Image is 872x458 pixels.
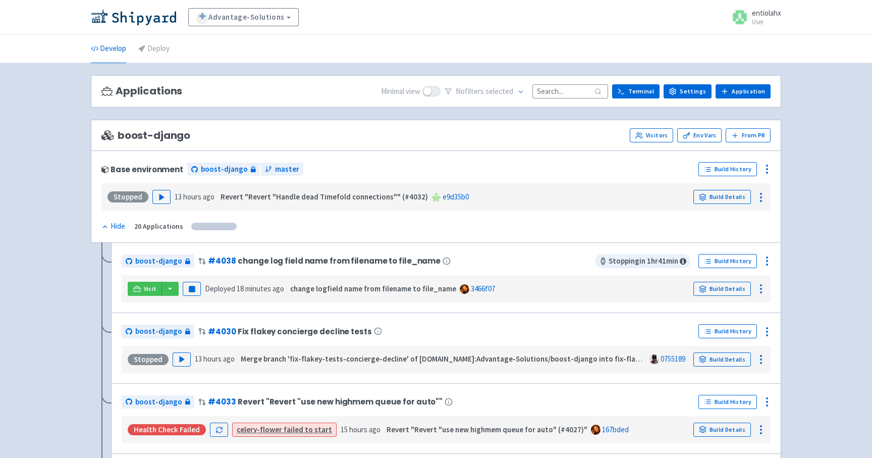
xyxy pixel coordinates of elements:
[237,284,284,293] time: 18 minutes ago
[275,164,299,175] span: master
[677,128,722,142] a: Env Vars
[471,284,495,293] a: 3466f07
[135,396,182,408] span: boost-django
[134,221,183,232] div: 20 Applications
[341,425,380,434] time: 15 hours ago
[664,84,712,98] a: Settings
[456,86,513,97] span: No filter s
[443,192,469,201] a: e9d35b0
[238,327,371,336] span: Fix flakey concierge decline tests
[716,84,771,98] a: Application
[128,282,162,296] a: Visit
[188,8,299,26] a: Advantage-Solutions
[107,191,148,202] div: Stopped
[602,425,629,434] a: 167bded
[387,425,587,434] strong: Revert "Revert "use new highmem queue for auto" (#4027)"
[698,395,757,409] a: Build History
[144,285,157,293] span: Visit
[135,256,182,267] span: boost-django
[152,190,171,204] button: Play
[693,352,751,367] a: Build Details
[122,395,194,409] a: boost-django
[698,162,757,176] a: Build History
[208,396,236,407] a: #4033
[238,397,443,406] span: Revert "Revert "use new highmem queue for auto""
[698,254,757,268] a: Build History
[693,190,751,204] a: Build Details
[238,257,441,265] span: change log field name from filename to file_name
[101,221,125,232] div: Hide
[138,35,170,63] a: Deploy
[205,284,284,293] span: Deployed
[91,35,126,63] a: Develop
[128,354,169,365] div: Stopped
[241,354,732,364] strong: Merge branch 'fix-flakey-tests-concierge-decline' of [DOMAIN_NAME]:Advantage-Solutions/boost-djan...
[91,9,176,25] img: Shipyard logo
[661,354,685,364] a: 0755189
[693,423,751,437] a: Build Details
[726,9,781,25] a: entiolahx User
[532,84,608,98] input: Search...
[752,8,781,18] span: entiolahx
[195,354,235,364] time: 13 hours ago
[122,255,194,268] a: boost-django
[101,221,126,232] button: Hide
[612,84,660,98] a: Terminal
[595,254,690,268] span: Stopping in 1 hr 41 min
[208,256,236,266] a: #4038
[173,352,191,367] button: Play
[237,425,332,434] a: celery-flower failed to start
[101,85,182,97] h3: Applications
[381,86,420,97] span: Minimal view
[261,163,303,176] a: master
[175,192,214,201] time: 13 hours ago
[135,326,182,337] span: boost-django
[101,165,183,174] div: Base environment
[726,128,771,142] button: From PR
[187,163,260,176] a: boost-django
[201,164,248,175] span: boost-django
[698,324,757,338] a: Build History
[237,425,282,434] strong: celery-flower
[693,282,751,296] a: Build Details
[485,86,513,96] span: selected
[183,282,201,296] button: Pause
[290,284,456,293] strong: change logfield name from filename to file_name
[221,192,428,201] strong: Revert "Revert "Handle dead Timefold connections"" (#4032)
[752,19,781,25] small: User
[101,130,190,141] span: boost-django
[208,326,236,337] a: #4030
[630,128,673,142] a: Visitors
[128,424,206,435] div: Health check failed
[122,325,194,338] a: boost-django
